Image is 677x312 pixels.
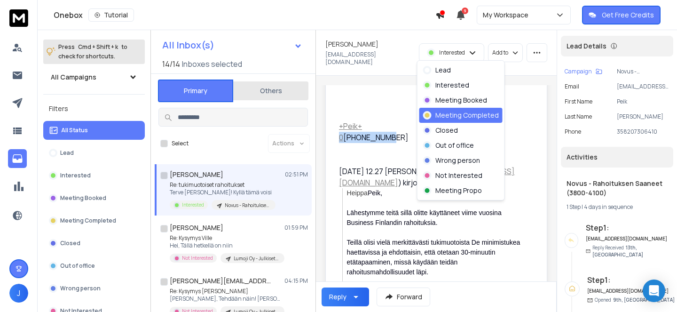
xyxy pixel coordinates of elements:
[492,49,508,56] p: Add to
[162,58,180,70] span: 14 / 14
[561,147,673,168] div: Activities
[60,172,91,179] p: Interested
[567,203,668,211] div: |
[60,240,80,247] p: Closed
[170,181,276,189] p: Re: tukimuotoiset rahoitukset
[339,132,526,143] div: [PHONE_NUMBER]
[182,255,213,262] p: Not Interested
[435,96,487,105] p: Meeting Booked
[617,83,669,90] p: [EMAIL_ADDRESS][DOMAIN_NAME]
[435,65,451,75] p: Lead
[586,222,677,233] h6: Step 1 :
[77,41,119,52] span: Cmd + Shift + k
[170,242,283,249] p: Hei, Tällä hetkellä on niin
[377,288,430,306] button: Forward
[88,8,134,22] button: Tutorial
[617,128,669,136] p: 358207306410
[368,189,382,197] span: Peik,
[60,262,95,270] p: Out of office
[617,98,669,105] p: Peik
[325,51,413,66] p: [EMAIL_ADDRESS][DOMAIN_NAME]
[170,295,283,303] p: [PERSON_NAME], Tehdään näin! [PERSON_NAME] [DATE], Oct
[617,68,669,75] p: Novus - Rahoituksen Saaneet (3800-4100)
[60,194,106,202] p: Meeting Booked
[182,201,204,208] p: Interested
[587,274,675,286] h6: Step 1 :
[643,280,665,302] div: Open Intercom Messenger
[60,217,116,224] p: Meeting Completed
[233,80,308,101] button: Others
[435,141,474,150] p: Out of office
[567,203,581,211] span: 1 Step
[58,42,127,61] p: Press to check for shortcuts.
[60,285,101,292] p: Wrong person
[565,83,579,90] p: Email
[60,149,74,157] p: Lead
[61,127,88,134] p: All Status
[347,208,526,228] div: Lähestymme teitä sillä olitte käyttäneet viime vuosina Business Finlandin rahoituksia.
[462,8,468,14] span: 9
[565,68,592,75] p: Campaign
[435,80,469,90] p: Interested
[339,166,526,188] div: [DATE] 12.27 [PERSON_NAME] ( ) kirjoitti:
[617,113,669,120] p: [PERSON_NAME]
[234,255,279,262] p: Lumoji Oy - Julkiset Toimijat (1-400)
[158,80,233,102] button: Primary
[587,288,669,295] h6: [EMAIL_ADDRESS][DOMAIN_NAME]
[565,113,592,120] p: Last Name
[170,234,283,242] p: Re: Kysymys Ville
[584,203,633,211] span: 4 days in sequence
[170,223,223,232] h1: [PERSON_NAME]
[435,186,482,195] p: Meeting Propo
[170,189,276,196] p: Terve [PERSON_NAME]! Kyllä tämä voisi
[339,121,362,131] a: +Peik+
[225,202,270,209] p: Novus - Rahoituksen Saaneet (3800-4100)
[54,8,435,22] div: Onebox
[284,224,308,232] p: 01:59 PM
[325,40,378,49] h1: [PERSON_NAME]
[182,58,242,70] h3: Inboxes selected
[347,188,526,198] div: Heippa
[329,292,346,302] div: Reply
[439,49,465,56] p: Interested
[339,132,343,143] a: 0
[483,10,532,20] p: My Workspace
[613,296,675,303] span: 9th, [GEOGRAPHIC_DATA]
[592,244,677,258] p: Reply Received
[435,156,480,165] p: Wrong person
[162,40,214,50] h1: All Inbox(s)
[602,10,654,20] p: Get Free Credits
[172,140,189,147] label: Select
[170,276,273,286] h1: [PERSON_NAME][EMAIL_ADDRESS][DOMAIN_NAME] +1
[43,102,145,115] h3: Filters
[170,288,283,295] p: Re: Kysymys [PERSON_NAME]
[435,126,458,135] p: Closed
[595,296,675,304] p: Opened
[565,98,592,105] p: First Name
[347,238,526,277] div: Teillä olisi vielä merkittävästi tukimuotoista De minimistukea haettavissa ja ehdottaisin, että o...
[284,277,308,285] p: 04:15 PM
[435,111,499,120] p: Meeting Completed
[586,235,668,242] h6: [EMAIL_ADDRESS][DOMAIN_NAME]
[567,41,606,51] p: Lead Details
[565,128,581,136] p: Phone
[435,171,482,180] p: Not Interested
[51,72,96,82] h1: All Campaigns
[9,284,28,303] span: J
[567,179,668,198] h1: Novus - Rahoituksen Saaneet (3800-4100)
[170,170,223,179] h1: [PERSON_NAME]
[285,171,308,178] p: 02:51 PM
[592,244,643,258] span: 13th, [GEOGRAPHIC_DATA]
